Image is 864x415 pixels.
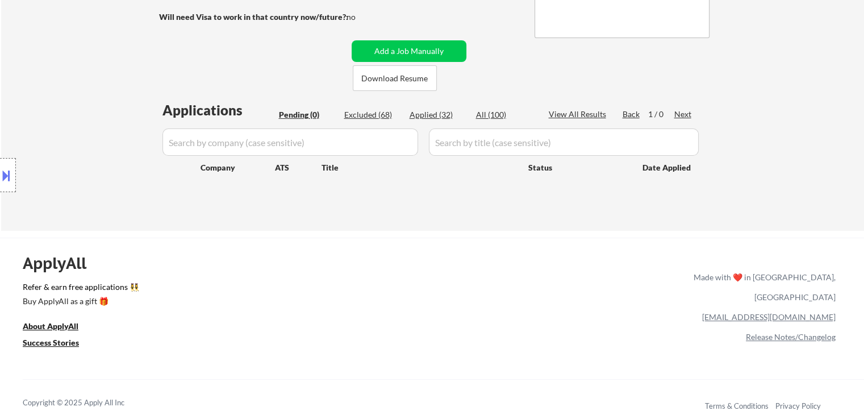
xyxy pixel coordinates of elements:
div: Company [201,162,275,173]
button: Download Resume [353,65,437,91]
a: Buy ApplyAll as a gift 🎁 [23,295,136,309]
div: Excluded (68) [344,109,401,121]
div: Pending (0) [279,109,336,121]
a: About ApplyAll [23,320,94,334]
strong: Will need Visa to work in that country now/future?: [159,12,348,22]
a: [EMAIL_ADDRESS][DOMAIN_NAME] [702,312,836,322]
div: Buy ApplyAll as a gift 🎁 [23,297,136,305]
div: no [347,11,379,23]
div: View All Results [549,109,610,120]
div: Next [674,109,692,120]
div: ATS [275,162,322,173]
div: Applications [162,103,275,117]
div: Title [322,162,517,173]
div: All (100) [476,109,533,121]
a: Terms & Conditions [705,401,769,410]
input: Search by title (case sensitive) [429,128,699,156]
a: Refer & earn free applications 👯‍♀️ [23,283,456,295]
a: Success Stories [23,337,94,351]
button: Add a Job Manually [352,40,466,62]
div: Date Applied [642,162,692,173]
input: Search by company (case sensitive) [162,128,418,156]
u: About ApplyAll [23,321,78,331]
div: Copyright © 2025 Apply All Inc [23,397,153,409]
a: Privacy Policy [775,401,821,410]
div: Status [528,157,626,177]
u: Success Stories [23,338,79,347]
div: Made with ❤️ in [GEOGRAPHIC_DATA], [GEOGRAPHIC_DATA] [689,267,836,307]
div: Back [623,109,641,120]
div: 1 / 0 [648,109,674,120]
a: Release Notes/Changelog [746,332,836,342]
div: Applied (32) [410,109,466,121]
